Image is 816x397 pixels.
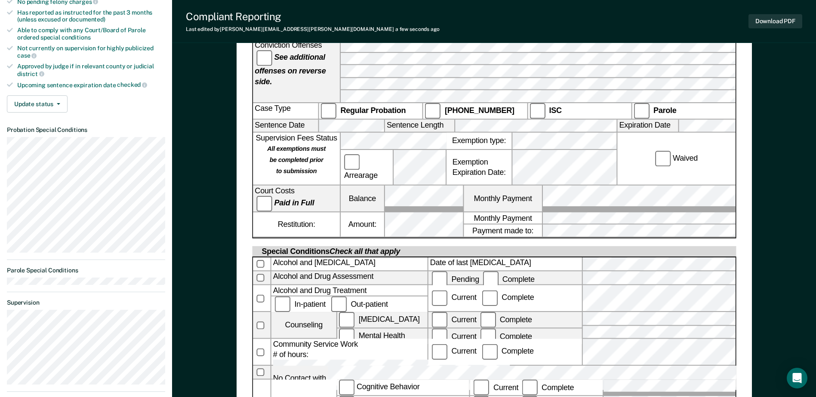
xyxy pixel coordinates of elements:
input: Pending [431,272,447,287]
div: Not currently on supervision for highly publicized [17,45,165,59]
label: Current [472,383,520,391]
label: Monthly Payment [464,185,542,211]
div: Supervision Fees Status [253,132,340,184]
span: checked [117,81,147,88]
label: Current [430,293,478,302]
label: Current [430,347,478,356]
label: Sentence Date [253,120,318,131]
dt: Probation Special Conditions [7,126,165,134]
label: Monthly Payment [464,212,542,224]
input: Current [431,344,447,360]
label: Expiration Date [617,120,678,131]
label: Exemption type: [446,132,511,149]
input: Parole [634,103,649,119]
input: Paid in Full [256,195,272,211]
label: Complete [480,293,536,302]
button: Download PDF [748,14,802,28]
label: Payment made to: [464,225,542,237]
label: Complete [481,275,536,283]
strong: See additional offenses on reverse side. [255,53,326,86]
div: Alcohol and Drug Treatment [271,285,427,296]
input: Current [431,329,447,344]
input: Arrearage [344,154,360,170]
strong: Regular Probation [340,106,406,115]
div: Alcohol and Drug Assessment [271,272,427,284]
div: Upcoming sentence expiration date [17,81,165,89]
div: Exemption Expiration Date: [446,150,511,185]
div: Community Service Work # of hours: [271,339,427,365]
strong: Parole [653,106,677,115]
button: Update status [7,95,68,113]
div: Complete [480,347,536,356]
label: Current [430,315,478,324]
label: Mental Health [337,329,428,344]
span: case [17,52,37,59]
div: Case Type [253,103,318,119]
div: Able to comply with any Court/Board of Parole ordered special [17,27,165,41]
span: conditions [62,34,91,41]
label: In-patient [273,299,329,308]
label: Amount: [341,212,384,237]
input: [PHONE_NUMBER] [425,103,440,119]
dt: Supervision [7,299,165,306]
strong: [PHONE_NUMBER] [445,106,514,115]
input: Waived [655,150,671,166]
input: Complete [482,344,497,360]
input: Complete [480,312,496,327]
label: Sentence Length [385,120,454,131]
div: Open Intercom Messenger [787,368,807,388]
div: Last edited by [PERSON_NAME][EMAIL_ADDRESS][PERSON_NAME][DOMAIN_NAME] [186,26,440,32]
div: Conviction Offenses [253,40,340,102]
input: Current [474,380,489,395]
div: Has reported as instructed for the past 3 months (unless excused or [17,9,165,24]
input: Current [431,312,447,327]
input: See additional offenses on reverse side. [256,50,272,66]
label: Current [430,332,478,340]
label: [MEDICAL_DATA] [337,312,428,327]
input: Current [431,290,447,306]
span: a few seconds ago [395,26,440,32]
input: In-patient [274,296,290,312]
div: Special Conditions [260,246,402,257]
label: Arrearage [342,154,391,180]
label: Pending [430,275,480,283]
label: Out-patient [329,299,389,308]
input: Mental Health [339,329,354,344]
div: Compliant Reporting [186,10,440,23]
span: district [17,70,44,77]
span: documented) [69,16,105,23]
input: Complete [480,329,496,344]
span: Check all that apply [329,247,400,256]
input: [MEDICAL_DATA] [339,312,354,327]
input: Out-patient [331,296,346,312]
label: Waived [653,150,699,166]
div: Counseling [271,312,336,338]
input: Complete [483,272,498,287]
input: Cognitive Behavior [339,380,354,395]
label: Complete [520,383,576,391]
input: Regular Probation [320,103,336,119]
label: Complete [478,315,534,324]
label: Cognitive Behavior [337,380,469,395]
strong: All exemptions must be completed prior to submission [267,144,326,175]
strong: Paid in Full [274,198,314,207]
label: Complete [478,332,534,340]
input: Complete [522,380,537,395]
input: Complete [482,290,497,306]
label: Balance [341,185,384,211]
label: Date of last [MEDICAL_DATA] [428,257,581,270]
dt: Parole Special Conditions [7,267,165,274]
strong: ISC [549,106,561,115]
div: Approved by judge if in relevant county or judicial [17,63,165,77]
div: Restitution: [253,212,340,237]
div: Alcohol and [MEDICAL_DATA] [271,257,427,270]
div: Court Costs [253,185,340,211]
input: ISC [529,103,545,119]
